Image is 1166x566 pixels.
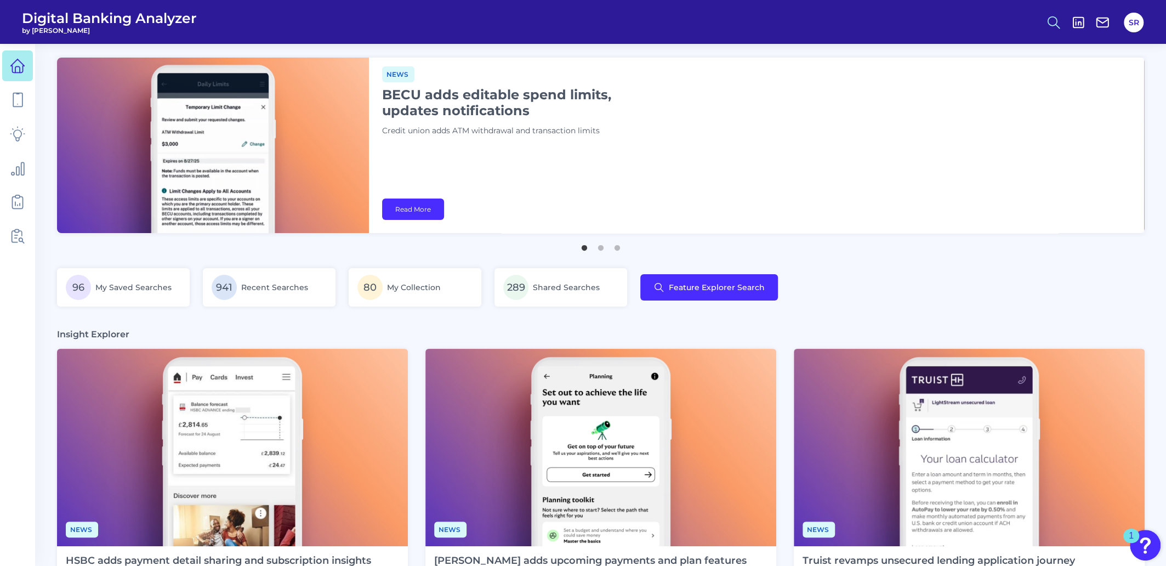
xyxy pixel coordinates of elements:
button: Open Resource Center, 1 new notification [1130,530,1161,561]
span: 96 [66,275,91,300]
span: Feature Explorer Search [669,283,765,292]
a: 941Recent Searches [203,268,335,307]
div: 1 [1129,536,1134,550]
a: News [434,524,467,534]
button: 3 [612,240,623,251]
a: News [382,69,414,79]
img: News - Phone.png [57,349,408,546]
span: 941 [212,275,237,300]
button: SR [1124,13,1144,32]
button: Feature Explorer Search [640,274,778,301]
span: News [66,522,98,537]
span: My Collection [387,282,441,292]
a: 80My Collection [349,268,481,307]
span: 289 [503,275,528,300]
a: News [803,524,835,534]
span: Recent Searches [241,282,308,292]
a: 96My Saved Searches [57,268,190,307]
img: News - Phone (3).png [794,349,1145,546]
span: My Saved Searches [95,282,172,292]
span: News [434,522,467,537]
button: 2 [595,240,606,251]
a: Read More [382,199,444,220]
a: News [66,524,98,534]
button: 1 [579,240,590,251]
span: Digital Banking Analyzer [22,10,197,26]
span: Shared Searches [533,282,600,292]
img: News - Phone (4).png [425,349,776,546]
span: News [803,522,835,537]
p: Credit union adds ATM withdrawal and transaction limits [382,125,656,137]
span: 80 [357,275,383,300]
span: News [382,66,414,82]
h1: BECU adds editable spend limits, updates notifications [382,87,656,118]
a: 289Shared Searches [494,268,627,307]
span: by [PERSON_NAME] [22,26,197,35]
img: bannerImg [57,58,369,233]
h3: Insight Explorer [57,329,129,340]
